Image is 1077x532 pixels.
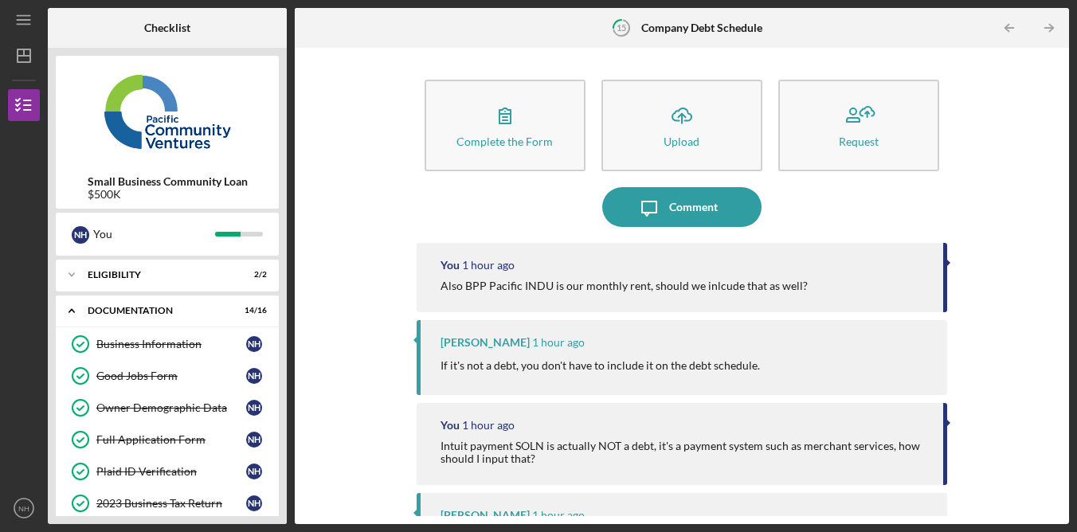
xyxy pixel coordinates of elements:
time: 2025-09-12 16:45 [462,259,515,272]
div: 14 / 16 [238,306,267,315]
div: Upload [664,135,699,147]
div: Comment [669,187,718,227]
b: Company Debt Schedule [641,22,762,34]
div: Full Application Form [96,433,246,446]
div: 2 / 2 [238,270,267,280]
time: 2025-09-12 16:44 [532,336,585,349]
p: If it's not a debt, you don't have to include it on the debt schedule. [441,357,760,374]
div: Request [839,135,879,147]
div: N H [246,336,262,352]
div: Intuit payment SOLN is actually NOT a debt, it's a payment system such as merchant services, how ... [441,440,927,465]
div: $500K [88,188,248,201]
b: Checklist [144,22,190,34]
b: Small Business Community Loan [88,175,248,188]
button: Upload [601,80,762,171]
div: [PERSON_NAME] [441,509,530,522]
div: You [93,221,215,248]
div: Owner Demographic Data [96,401,246,414]
div: N H [246,400,262,416]
div: Good Jobs Form [96,370,246,382]
div: Also BPP Pacific INDU is our monthly rent, should we inlcude that as well? [441,280,808,292]
div: Plaid ID Verification [96,465,246,478]
div: N H [246,464,262,479]
button: Request [778,80,939,171]
div: 2023 Business Tax Return [96,497,246,510]
div: N H [246,368,262,384]
tspan: 15 [617,22,626,33]
a: Good Jobs FormNH [64,360,271,392]
button: Comment [602,187,762,227]
div: N H [246,495,262,511]
div: You [441,259,460,272]
div: Complete the Form [456,135,553,147]
div: Documentation [88,306,227,315]
text: NH [18,504,29,513]
a: Business InformationNH [64,328,271,360]
div: Eligibility [88,270,227,280]
div: N H [72,226,89,244]
div: [PERSON_NAME] [441,336,530,349]
a: Owner Demographic DataNH [64,392,271,424]
div: Business Information [96,338,246,350]
a: Full Application FormNH [64,424,271,456]
time: 2025-09-12 16:36 [532,509,585,522]
div: N H [246,432,262,448]
time: 2025-09-12 16:42 [462,419,515,432]
a: Plaid ID VerificationNH [64,456,271,487]
img: Product logo [56,64,279,159]
a: 2023 Business Tax ReturnNH [64,487,271,519]
button: NH [8,492,40,524]
button: Complete the Form [425,80,585,171]
div: You [441,419,460,432]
